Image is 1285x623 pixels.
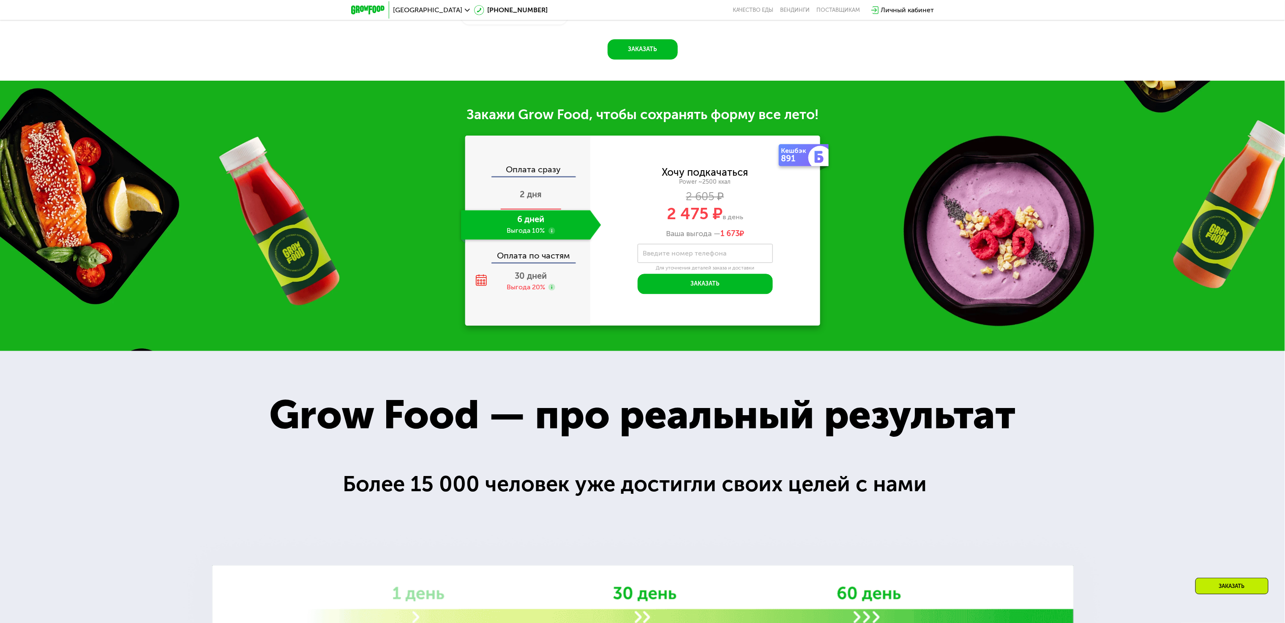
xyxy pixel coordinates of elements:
div: Хочу подкачаться [662,168,748,177]
div: Личный кабинет [881,5,934,15]
span: 2 дня [520,189,542,199]
label: Введите номер телефона [643,251,727,256]
div: 891 [781,154,810,163]
div: Power ~2500 ккал [590,178,820,186]
span: ₽ [720,229,744,239]
a: [PHONE_NUMBER] [474,5,548,15]
button: Заказать [638,274,773,294]
div: 2 605 ₽ [590,192,820,201]
div: поставщикам [817,7,860,14]
div: Кешбэк [781,147,810,154]
div: Выгода 20% [507,283,545,292]
div: Более 15 000 человек уже достигли своих целей с нами [343,468,942,501]
a: Вендинги [780,7,810,14]
div: Grow Food — про реальный результат [238,384,1048,445]
span: 2 475 ₽ [667,204,723,223]
div: Ваша выгода — [590,229,820,239]
div: Для уточнения деталей заказа и доставки [638,265,773,272]
a: Качество еды [733,7,774,14]
button: Заказать [608,39,678,60]
span: в день [723,213,743,221]
span: 30 дней [515,271,547,281]
span: 1 673 [720,229,739,238]
div: Оплата сразу [466,165,590,176]
div: Заказать [1195,578,1269,594]
div: Оплата по частям [466,243,590,262]
span: [GEOGRAPHIC_DATA] [393,7,463,14]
